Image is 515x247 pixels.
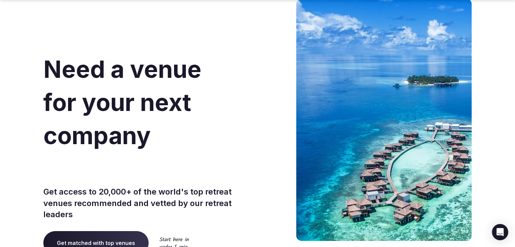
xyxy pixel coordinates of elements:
p: Get access to 20,000+ of the world's top retreat venues recommended and vetted by our retreat lea... [43,186,255,220]
div: Open Intercom Messenger [492,224,508,240]
span: Need a venue for your next company [43,55,201,150]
